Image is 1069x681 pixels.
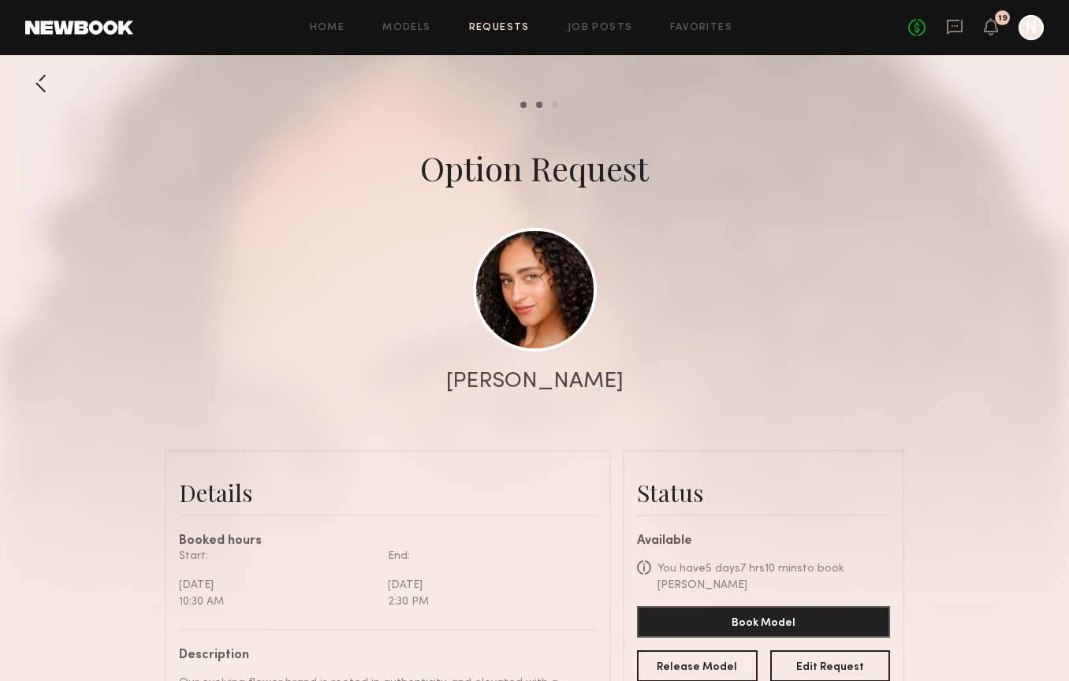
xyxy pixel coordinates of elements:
[568,23,633,33] a: Job Posts
[637,477,890,508] div: Status
[637,606,890,638] button: Book Model
[179,649,585,662] div: Description
[446,370,624,393] div: [PERSON_NAME]
[179,594,376,610] div: 10:30 AM
[310,23,345,33] a: Home
[670,23,732,33] a: Favorites
[179,548,376,564] div: Start:
[469,23,530,33] a: Requests
[179,577,376,594] div: [DATE]
[179,477,597,508] div: Details
[420,146,649,190] div: Option Request
[637,535,890,548] div: Available
[388,594,585,610] div: 2:30 PM
[388,548,585,564] div: End:
[998,14,1008,23] div: 19
[388,577,585,594] div: [DATE]
[382,23,430,33] a: Models
[179,535,597,548] div: Booked hours
[657,560,890,594] div: You have 5 days 7 hrs 10 mins to book [PERSON_NAME]
[1019,15,1044,40] a: N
